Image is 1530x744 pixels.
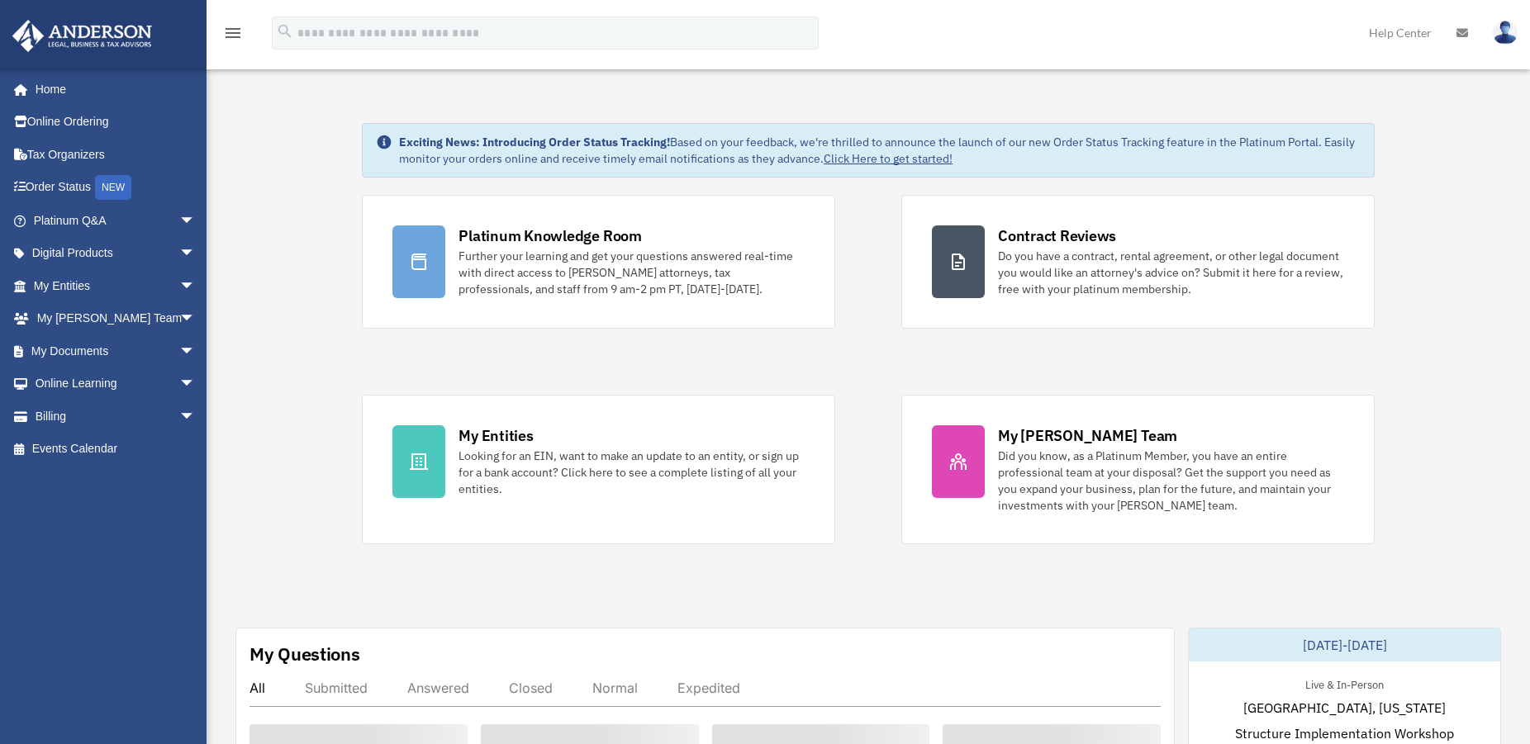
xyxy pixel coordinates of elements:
img: Anderson Advisors Platinum Portal [7,20,157,52]
a: Click Here to get started! [824,151,953,166]
span: arrow_drop_down [179,204,212,238]
div: Closed [509,680,553,696]
a: Tax Organizers [12,138,221,171]
div: Expedited [677,680,740,696]
span: arrow_drop_down [179,237,212,271]
div: Submitted [305,680,368,696]
div: Normal [592,680,638,696]
a: My [PERSON_NAME] Team Did you know, as a Platinum Member, you have an entire professional team at... [901,395,1375,544]
span: arrow_drop_down [179,400,212,434]
i: menu [223,23,243,43]
div: All [249,680,265,696]
a: Contract Reviews Do you have a contract, rental agreement, or other legal document you would like... [901,195,1375,329]
span: Structure Implementation Workshop [1235,723,1454,743]
div: [DATE]-[DATE] [1189,628,1500,661]
div: NEW [95,175,131,200]
a: Home [12,73,212,106]
div: My Entities [459,425,533,446]
a: My Documentsarrow_drop_down [12,334,221,367]
strong: Exciting News: Introducing Order Status Tracking! [399,135,670,149]
span: arrow_drop_down [179,334,212,368]
a: My [PERSON_NAME] Teamarrow_drop_down [12,302,221,335]
a: Platinum Knowledge Room Further your learning and get your questions answered real-time with dire... [362,195,835,329]
a: My Entitiesarrow_drop_down [12,269,221,302]
div: Looking for an EIN, want to make an update to an entity, or sign up for a bank account? Click her... [459,448,805,497]
a: Digital Productsarrow_drop_down [12,237,221,270]
a: Online Learningarrow_drop_down [12,367,221,400]
div: Do you have a contract, rental agreement, or other legal document you would like an attorney's ad... [998,248,1344,297]
div: My [PERSON_NAME] Team [998,425,1177,446]
span: arrow_drop_down [179,269,212,303]
div: Further your learning and get your questions answered real-time with direct access to [PERSON_NAM... [459,248,805,297]
a: Events Calendar [12,433,221,466]
div: Contract Reviews [998,225,1116,246]
i: search [276,22,294,40]
div: My Questions [249,642,360,666]
a: My Entities Looking for an EIN, want to make an update to an entity, or sign up for a bank accoun... [362,395,835,544]
a: Platinum Q&Aarrow_drop_down [12,204,221,237]
a: Order StatusNEW [12,171,221,205]
a: Online Ordering [12,106,221,139]
div: Based on your feedback, we're thrilled to announce the launch of our new Order Status Tracking fe... [399,134,1361,167]
span: [GEOGRAPHIC_DATA], [US_STATE] [1243,698,1446,718]
div: Answered [407,680,469,696]
div: Live & In-Person [1292,675,1397,692]
a: Billingarrow_drop_down [12,400,221,433]
div: Platinum Knowledge Room [459,225,642,246]
span: arrow_drop_down [179,367,212,401]
img: User Pic [1493,21,1518,45]
div: Did you know, as a Platinum Member, you have an entire professional team at your disposal? Get th... [998,448,1344,514]
a: menu [223,29,243,43]
span: arrow_drop_down [179,302,212,336]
